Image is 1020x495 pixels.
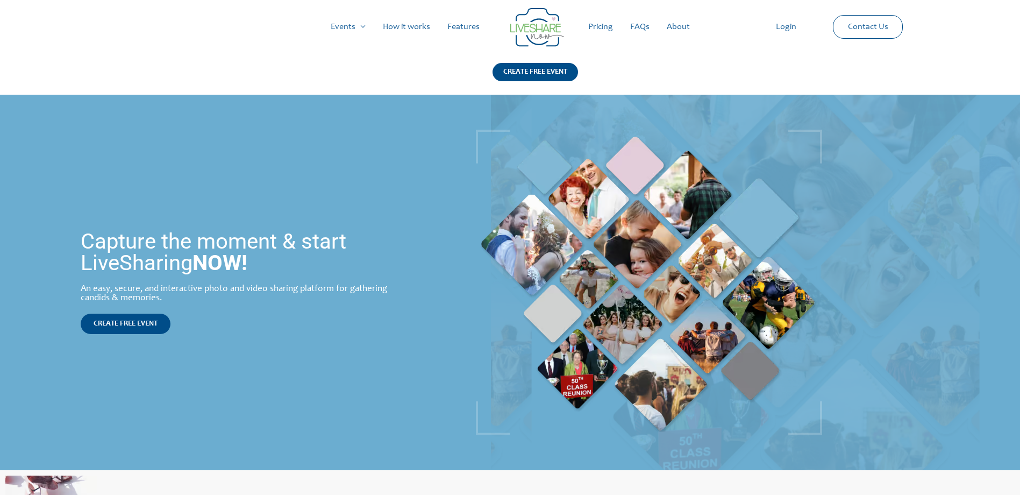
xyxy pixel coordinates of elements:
a: FAQs [622,10,658,44]
a: How it works [374,10,439,44]
nav: Site Navigation [19,10,1001,44]
img: LiveShare Moment | Live Photo Slideshow for Events | Create Free Events Album for Any Occasion [476,130,822,435]
span: CREATE FREE EVENT [94,320,158,328]
div: CREATE FREE EVENT [493,63,578,81]
div: An easy, secure, and interactive photo and video sharing platform for gathering candids & memories. [81,285,406,303]
a: CREATE FREE EVENT [81,314,170,334]
a: Login [767,10,805,44]
a: Contact Us [839,16,897,38]
a: CREATE FREE EVENT [493,63,578,95]
img: Group 14 | Live Photo Slideshow for Events | Create Free Events Album for Any Occasion [510,8,564,47]
a: About [658,10,698,44]
a: Features [439,10,488,44]
a: Events [322,10,374,44]
a: Pricing [580,10,622,44]
strong: NOW! [192,250,247,275]
h1: Capture the moment & start LiveSharing [81,231,406,274]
